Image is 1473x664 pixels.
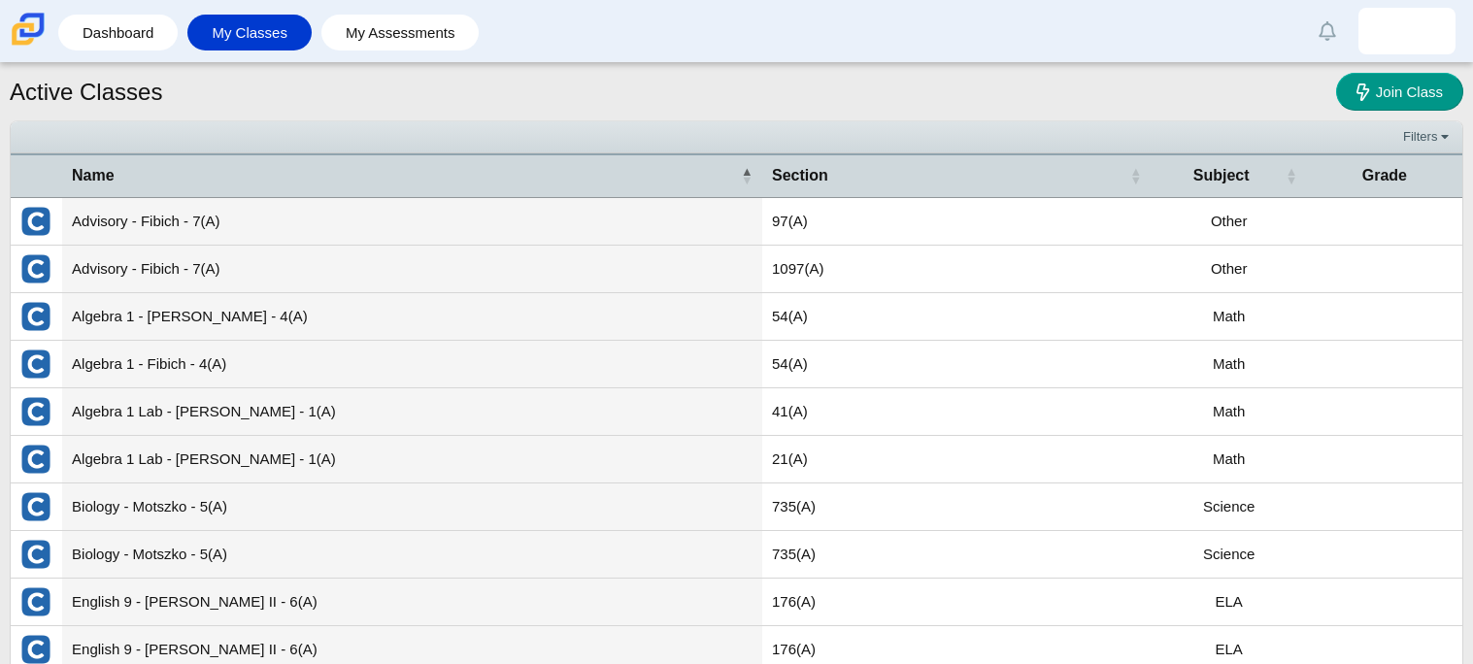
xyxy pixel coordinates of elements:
a: My Assessments [331,15,470,50]
span: Section [772,165,1126,186]
td: Advisory - Fibich - 7(A) [62,198,762,246]
img: alexander.cabrera.0yAeba [1391,16,1423,47]
a: Dashboard [68,15,168,50]
td: 735(A) [762,483,1152,531]
td: Other [1152,198,1307,246]
td: Algebra 1 Lab - [PERSON_NAME] - 1(A) [62,436,762,483]
a: My Classes [197,15,302,50]
td: 1097(A) [762,246,1152,293]
img: External class connected through Clever [20,586,51,617]
td: Advisory - Fibich - 7(A) [62,246,762,293]
span: Subject [1161,165,1282,186]
td: Science [1152,531,1307,579]
a: Alerts [1306,10,1349,52]
img: External class connected through Clever [20,491,51,522]
img: External class connected through Clever [20,206,51,237]
td: Science [1152,483,1307,531]
span: Name [72,165,737,186]
h1: Active Classes [10,76,162,109]
span: Name : Activate to invert sorting [741,166,753,185]
a: Carmen School of Science & Technology [8,36,49,52]
span: Join Class [1376,83,1443,100]
td: Math [1152,436,1307,483]
td: 735(A) [762,531,1152,579]
td: Math [1152,388,1307,436]
td: 21(A) [762,436,1152,483]
a: Filters [1398,127,1457,147]
td: Algebra 1 - Fibich - 4(A) [62,341,762,388]
span: Subject : Activate to sort [1286,166,1297,185]
td: 41(A) [762,388,1152,436]
img: Carmen School of Science & Technology [8,9,49,50]
td: 54(A) [762,341,1152,388]
a: Join Class [1336,73,1463,111]
span: Section : Activate to sort [1130,166,1142,185]
td: English 9 - [PERSON_NAME] II - 6(A) [62,579,762,626]
td: Biology - Motszko - 5(A) [62,531,762,579]
img: External class connected through Clever [20,396,51,427]
td: Math [1152,341,1307,388]
span: Grade [1317,165,1453,186]
a: alexander.cabrera.0yAeba [1358,8,1456,54]
td: Algebra 1 Lab - [PERSON_NAME] - 1(A) [62,388,762,436]
td: Algebra 1 - [PERSON_NAME] - 4(A) [62,293,762,341]
td: 176(A) [762,579,1152,626]
img: External class connected through Clever [20,349,51,380]
img: External class connected through Clever [20,444,51,475]
td: Math [1152,293,1307,341]
img: External class connected through Clever [20,539,51,570]
td: ELA [1152,579,1307,626]
td: 97(A) [762,198,1152,246]
td: 54(A) [762,293,1152,341]
img: External class connected through Clever [20,253,51,284]
td: Biology - Motszko - 5(A) [62,483,762,531]
td: Other [1152,246,1307,293]
img: External class connected through Clever [20,301,51,332]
